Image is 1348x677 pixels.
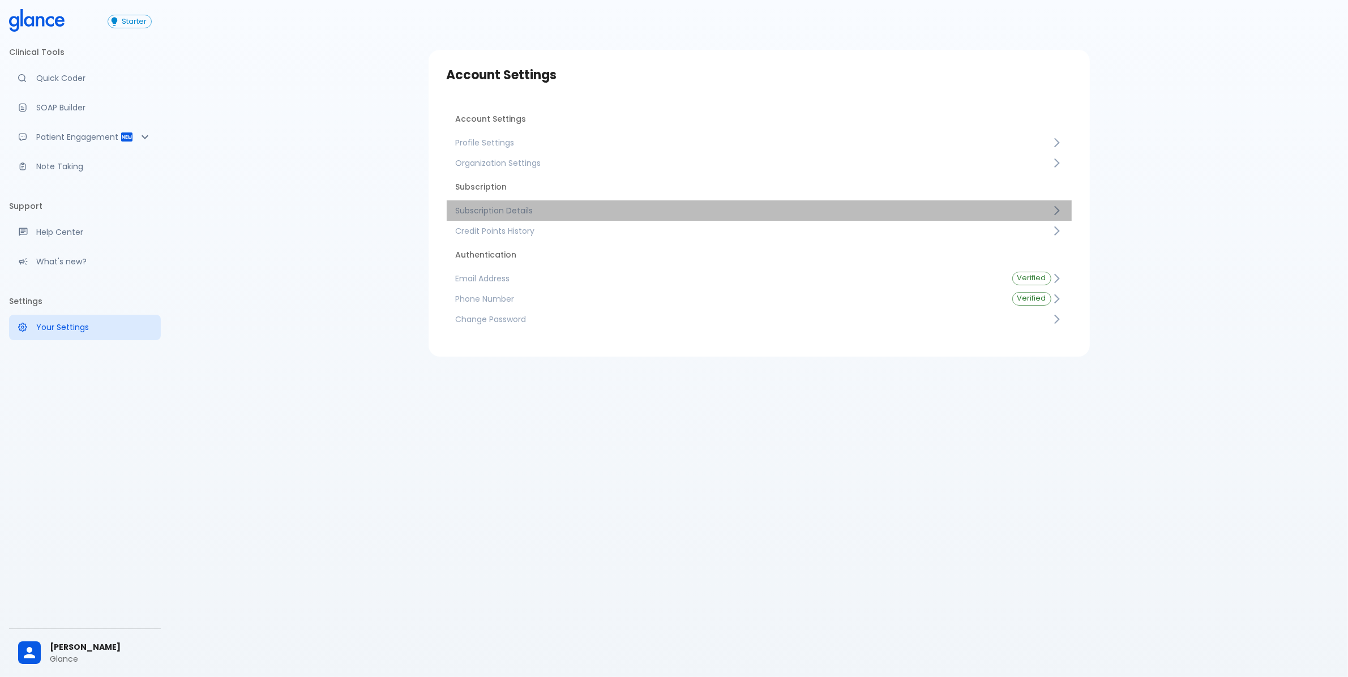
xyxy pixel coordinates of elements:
p: Your Settings [36,322,152,333]
a: Profile Settings [447,132,1072,153]
li: Support [9,192,161,220]
li: Account Settings [447,105,1072,132]
li: Clinical Tools [9,38,161,66]
li: Settings [9,288,161,315]
a: Get help from our support team [9,220,161,245]
li: Subscription [447,173,1072,200]
span: Subscription Details [456,205,1051,216]
span: Organization Settings [456,157,1051,169]
span: Starter [117,18,151,26]
div: Recent updates and feature releases [9,249,161,274]
div: Patient Reports & Referrals [9,125,161,149]
p: SOAP Builder [36,102,152,113]
p: Glance [50,653,152,665]
span: [PERSON_NAME] [50,641,152,653]
span: Email Address [456,273,994,284]
span: Change Password [456,314,1051,325]
a: Click to view or change your subscription [108,15,161,28]
a: Credit Points History [447,221,1072,241]
a: Manage your settings [9,315,161,340]
a: Moramiz: Find ICD10AM codes instantly [9,66,161,91]
span: Credit Points History [456,225,1051,237]
span: Verified [1013,274,1051,282]
div: [PERSON_NAME]Glance [9,633,161,672]
span: Profile Settings [456,137,1051,148]
a: Docugen: Compose a clinical documentation in seconds [9,95,161,120]
a: Email AddressVerified [447,268,1072,289]
p: Quick Coder [36,72,152,84]
p: Patient Engagement [36,131,120,143]
h3: Account Settings [447,68,1072,83]
a: Phone NumberVerified [447,289,1072,309]
span: Verified [1013,294,1051,303]
a: Subscription Details [447,200,1072,221]
span: Phone Number [456,293,994,305]
li: Authentication [447,241,1072,268]
p: What's new? [36,256,152,267]
p: Help Center [36,226,152,238]
button: Starter [108,15,152,28]
a: Organization Settings [447,153,1072,173]
a: Advanced note-taking [9,154,161,179]
p: Note Taking [36,161,152,172]
a: Change Password [447,309,1072,329]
